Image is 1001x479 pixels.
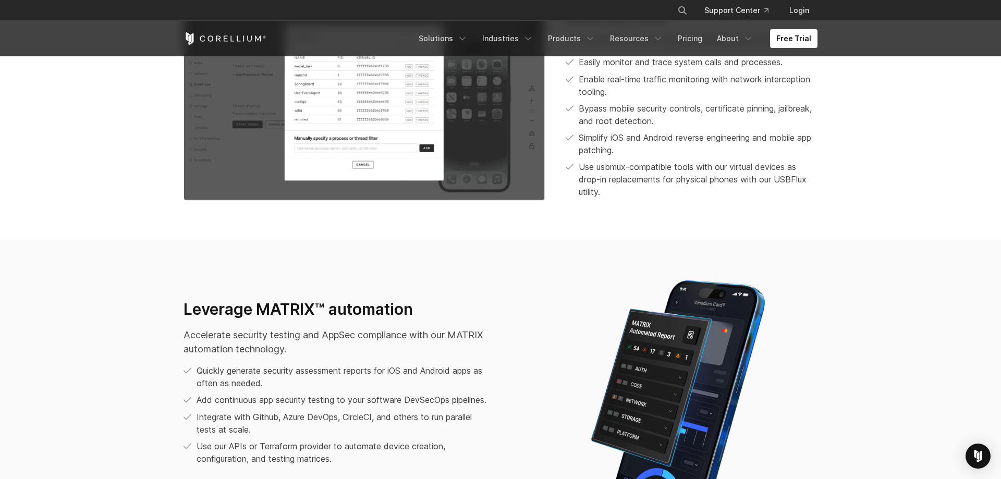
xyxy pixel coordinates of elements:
[696,1,777,20] a: Support Center
[184,32,266,45] a: Corellium Home
[579,56,783,68] p: Easily monitor and trace system calls and processes.
[542,29,602,48] a: Products
[711,29,760,48] a: About
[197,364,493,389] p: Quickly generate security assessment reports for iOS and Android apps as often as needed.
[197,411,493,436] p: Integrate with Github, Azure DevOps, CircleCI, and others to run parallel tests at scale.
[672,29,709,48] a: Pricing
[184,300,493,320] h3: Leverage MATRIX™ automation
[770,29,817,48] a: Free Trial
[412,29,817,48] div: Navigation Menu
[184,328,493,356] p: Accelerate security testing and AppSec compliance with our MATRIX automation technology.
[197,394,486,406] p: Add continuous app security testing to your software DevSecOps pipelines.
[579,131,817,156] p: Simplify iOS and Android reverse engineering and mobile app patching.
[579,161,817,198] span: Use usbmux-compatible tools with our virtual devices as drop-in replacements for physical phones ...
[412,29,474,48] a: Solutions
[476,29,540,48] a: Industries
[604,29,669,48] a: Resources
[966,444,991,469] div: Open Intercom Messenger
[781,1,817,20] a: Login
[579,102,817,127] p: Bypass mobile security controls, certificate pinning, jailbreak, and root detection.
[184,440,493,465] li: Use our APIs or Terraform provider to automate device creation, configuration, and testing matrices.
[673,1,692,20] button: Search
[665,1,817,20] div: Navigation Menu
[579,73,817,98] p: Enable real-time traffic monitoring with network interception tooling.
